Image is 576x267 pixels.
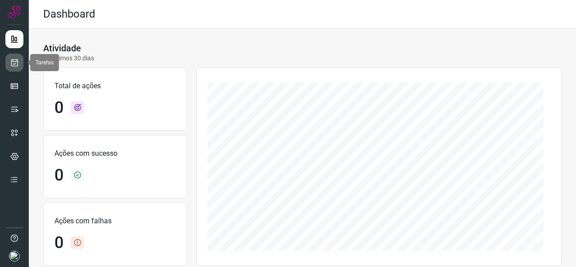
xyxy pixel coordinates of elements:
img: Logo [8,5,21,19]
h3: Atividade [43,43,81,54]
span: Tarefas [36,59,54,66]
p: Ações com falhas [54,216,176,226]
p: Ações com sucesso [54,148,176,159]
p: Total de ações [54,81,176,91]
h2: Dashboard [43,8,95,21]
p: Últimos 30 dias [43,54,94,63]
h1: 0 [54,233,63,253]
h1: 0 [54,98,63,118]
h1: 0 [54,166,63,185]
